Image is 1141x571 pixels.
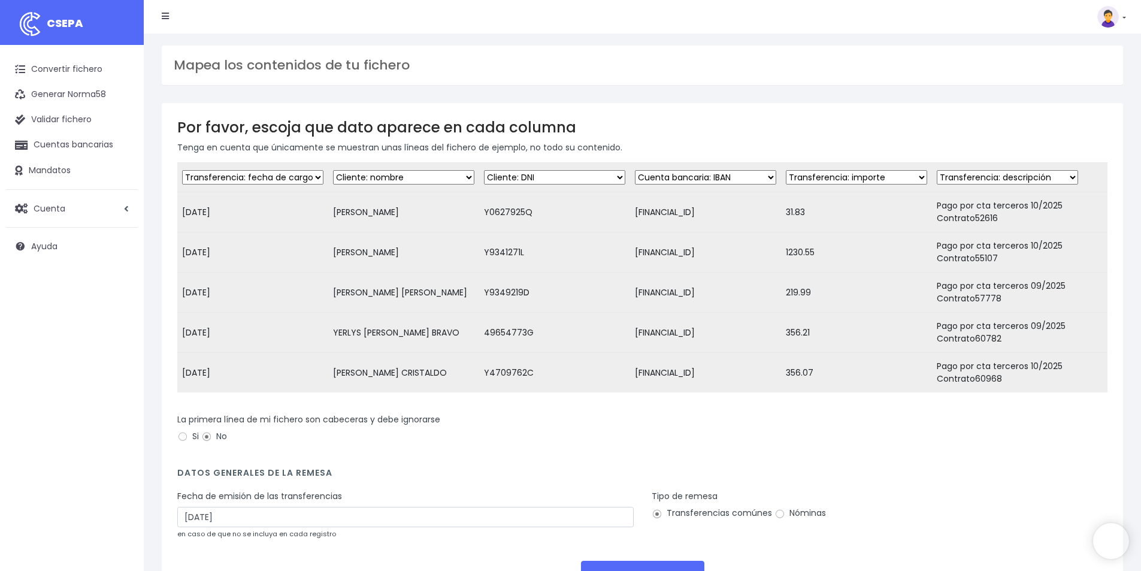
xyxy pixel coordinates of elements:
[201,430,227,443] label: No
[630,313,781,353] td: [FINANCIAL_ID]
[6,107,138,132] a: Validar fichero
[34,202,65,214] span: Cuenta
[652,490,718,503] label: Tipo de remesa
[6,196,138,221] a: Cuenta
[31,240,57,252] span: Ayuda
[328,192,479,232] td: [PERSON_NAME]
[6,132,138,158] a: Cuentas bancarias
[479,313,630,353] td: 49654773G
[6,158,138,183] a: Mandatos
[630,232,781,273] td: [FINANCIAL_ID]
[177,353,328,393] td: [DATE]
[15,9,45,39] img: logo
[630,353,781,393] td: [FINANCIAL_ID]
[47,16,83,31] span: CSEPA
[932,192,1107,232] td: Pago por cta terceros 10/2025 Contrato52616
[781,273,932,313] td: 219.99
[479,232,630,273] td: Y9341271L
[177,119,1107,136] h3: Por favor, escoja que dato aparece en cada columna
[479,353,630,393] td: Y4709762C
[932,353,1107,393] td: Pago por cta terceros 10/2025 Contrato60968
[630,192,781,232] td: [FINANCIAL_ID]
[6,234,138,259] a: Ayuda
[177,413,440,426] label: La primera línea de mi fichero son cabeceras y debe ignorarse
[781,192,932,232] td: 31.83
[6,82,138,107] a: Generar Norma58
[774,507,826,519] label: Nóminas
[932,273,1107,313] td: Pago por cta terceros 09/2025 Contrato57778
[1097,6,1119,28] img: profile
[781,232,932,273] td: 1230.55
[932,313,1107,353] td: Pago por cta terceros 09/2025 Contrato60782
[479,273,630,313] td: Y9349219D
[328,273,479,313] td: [PERSON_NAME] [PERSON_NAME]
[177,141,1107,154] p: Tenga en cuenta que únicamente se muestran unas líneas del fichero de ejemplo, no todo su contenido.
[177,430,199,443] label: Si
[479,192,630,232] td: Y0627925Q
[6,57,138,82] a: Convertir fichero
[177,192,328,232] td: [DATE]
[630,273,781,313] td: [FINANCIAL_ID]
[177,468,1107,484] h4: Datos generales de la remesa
[177,529,336,539] small: en caso de que no se incluya en cada registro
[328,313,479,353] td: YERLYS [PERSON_NAME] BRAVO
[328,232,479,273] td: [PERSON_NAME]
[174,58,1111,73] h3: Mapea los contenidos de tu fichero
[177,232,328,273] td: [DATE]
[932,232,1107,273] td: Pago por cta terceros 10/2025 Contrato55107
[177,313,328,353] td: [DATE]
[177,273,328,313] td: [DATE]
[652,507,772,519] label: Transferencias comúnes
[177,490,342,503] label: Fecha de emisión de las transferencias
[328,353,479,393] td: [PERSON_NAME] CRISTALDO
[781,313,932,353] td: 356.21
[781,353,932,393] td: 356.07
